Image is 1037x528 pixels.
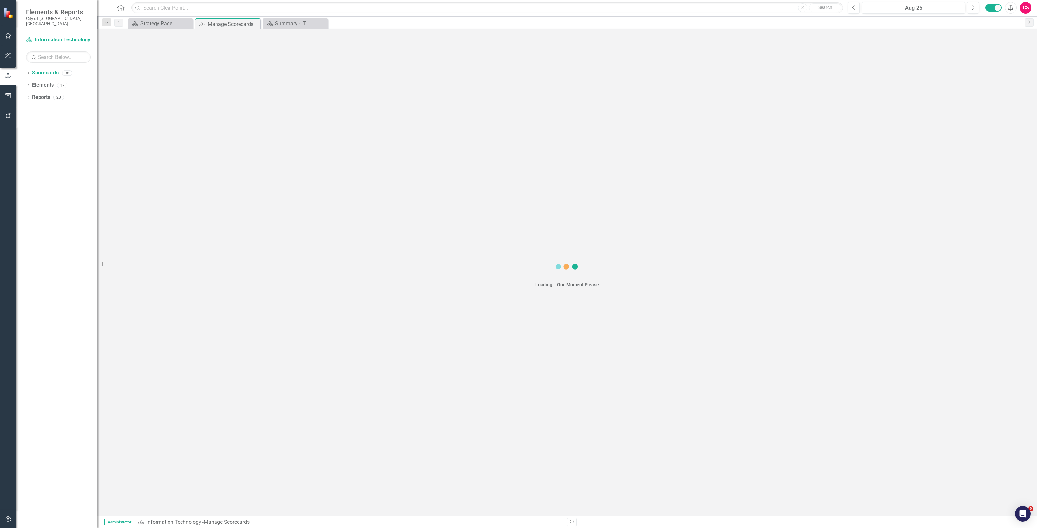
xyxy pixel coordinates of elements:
button: Aug-25 [862,2,965,14]
div: 98 [62,70,72,76]
div: Open Intercom Messenger [1015,506,1031,522]
img: ClearPoint Strategy [3,7,15,19]
div: Summary - IT [275,19,326,28]
span: Elements & Reports [26,8,91,16]
button: CS [1020,2,1031,14]
input: Search Below... [26,51,91,63]
span: Search [818,5,832,10]
a: Summary - IT [264,19,326,28]
div: » Manage Scorecards [137,519,562,526]
div: Manage Scorecards [208,20,259,28]
a: Reports [32,94,50,101]
small: City of [GEOGRAPHIC_DATA], [GEOGRAPHIC_DATA] [26,16,91,27]
a: Scorecards [32,69,59,77]
div: 17 [57,83,67,88]
div: Aug-25 [864,4,963,12]
a: Information Technology [146,519,201,525]
div: 20 [53,95,64,100]
input: Search ClearPoint... [131,2,843,14]
div: Strategy Page [140,19,191,28]
div: Loading... One Moment Please [535,281,599,288]
a: Strategy Page [130,19,191,28]
button: Search [809,3,841,12]
a: Elements [32,82,54,89]
span: 5 [1028,506,1033,511]
a: Information Technology [26,36,91,44]
span: Administrator [104,519,134,525]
